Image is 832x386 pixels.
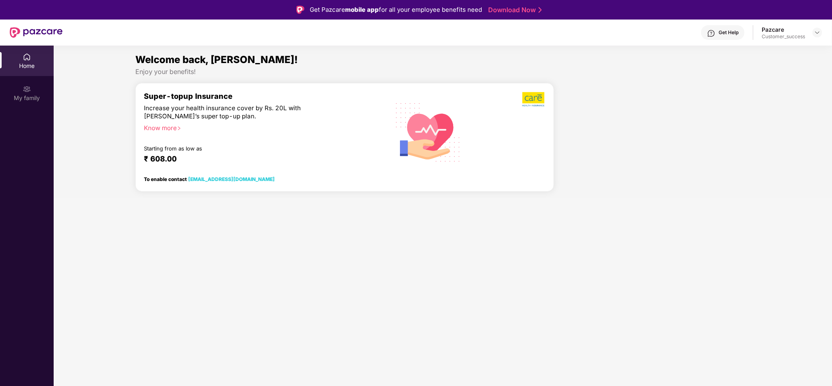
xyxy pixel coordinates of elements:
[144,145,343,151] div: Starting from as low as
[144,176,275,182] div: To enable contact
[135,68,750,76] div: Enjoy your benefits!
[188,176,275,182] a: [EMAIL_ADDRESS][DOMAIN_NAME]
[135,54,298,65] span: Welcome back, [PERSON_NAME]!
[719,29,739,36] div: Get Help
[389,92,467,171] img: svg+xml;base64,PHN2ZyB4bWxucz0iaHR0cDovL3d3dy53My5vcmcvMjAwMC9zdmciIHhtbG5zOnhsaW5rPSJodHRwOi8vd3...
[522,92,545,107] img: b5dec4f62d2307b9de63beb79f102df3.png
[177,126,181,131] span: right
[10,27,63,38] img: New Pazcare Logo
[310,5,482,15] div: Get Pazcare for all your employee benefits need
[345,6,379,13] strong: mobile app
[144,124,373,130] div: Know more
[23,53,31,61] img: svg+xml;base64,PHN2ZyBpZD0iSG9tZSIgeG1sbnM9Imh0dHA6Ly93d3cudzMub3JnLzIwMDAvc3ZnIiB3aWR0aD0iMjAiIG...
[23,85,31,93] img: svg+xml;base64,PHN2ZyB3aWR0aD0iMjAiIGhlaWdodD0iMjAiIHZpZXdCb3g9IjAgMCAyMCAyMCIgZmlsbD0ibm9uZSIgeG...
[707,29,715,37] img: svg+xml;base64,PHN2ZyBpZD0iSGVscC0zMngzMiIgeG1sbnM9Imh0dHA6Ly93d3cudzMub3JnLzIwMDAvc3ZnIiB3aWR0aD...
[762,33,805,40] div: Customer_success
[296,6,304,14] img: Logo
[144,92,378,100] div: Super-topup Insurance
[144,104,343,120] div: Increase your health insurance cover by Rs. 20L with [PERSON_NAME]’s super top-up plan.
[144,154,370,164] div: ₹ 608.00
[814,29,821,36] img: svg+xml;base64,PHN2ZyBpZD0iRHJvcGRvd24tMzJ4MzIiIHhtbG5zPSJodHRwOi8vd3d3LnczLm9yZy8yMDAwL3N2ZyIgd2...
[539,6,542,14] img: Stroke
[762,26,805,33] div: Pazcare
[489,6,539,14] a: Download Now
